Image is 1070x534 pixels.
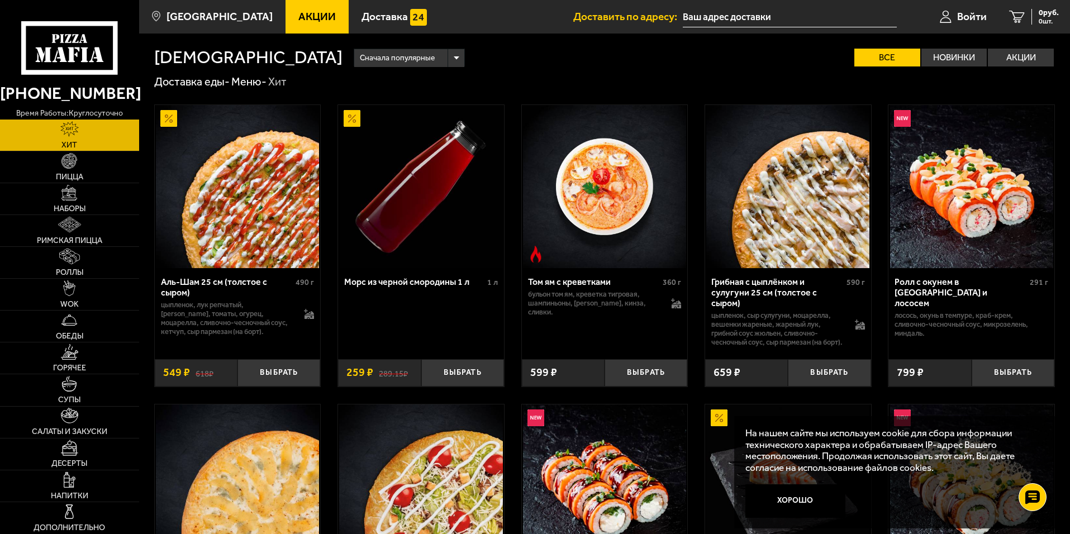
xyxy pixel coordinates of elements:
img: Акционный [344,110,360,127]
span: Десерты [51,460,87,468]
span: Пицца [56,173,83,181]
div: Хит [268,75,287,89]
span: 659 ₽ [714,367,740,378]
span: 0 шт. [1039,18,1059,25]
div: Ролл с окунем в [GEOGRAPHIC_DATA] и лососем [895,276,1027,308]
a: АкционныйМорс из черной смородины 1 л [338,105,504,268]
p: цыпленок, сыр сулугуни, моцарелла, вешенки жареные, жареный лук, грибной соус Жюльен, сливочно-че... [711,311,844,347]
h1: [DEMOGRAPHIC_DATA] [154,49,343,66]
span: WOK [60,301,79,308]
button: Выбрать [605,359,687,387]
span: Наборы [54,205,85,213]
span: Римская пицца [37,237,102,245]
img: Морс из черной смородины 1 л [339,105,502,268]
img: Акционный [160,110,177,127]
button: Выбрать [237,359,320,387]
s: 289.15 ₽ [379,367,408,378]
label: Акции [988,49,1054,66]
label: Новинки [921,49,987,66]
button: Выбрать [788,359,871,387]
p: На нашем сайте мы используем cookie для сбора информации технического характера и обрабатываем IP... [745,427,1038,474]
span: Напитки [51,492,88,500]
div: Аль-Шам 25 см (толстое с сыром) [161,276,293,298]
span: Акции [298,11,336,22]
span: 549 ₽ [163,367,190,378]
img: Новинка [894,110,911,127]
span: Салаты и закуски [32,428,107,436]
span: Доставить по адресу: [573,11,683,22]
a: Доставка еды- [154,75,230,88]
span: 1 л [487,278,498,287]
div: Грибная с цыплёнком и сулугуни 25 см (толстое с сыром) [711,276,844,308]
span: 291 г [1030,278,1048,287]
span: Роллы [56,269,83,276]
span: [GEOGRAPHIC_DATA] [167,11,273,22]
span: 590 г [847,278,865,287]
a: Грибная с цыплёнком и сулугуни 25 см (толстое с сыром) [705,105,871,268]
button: Выбрать [972,359,1054,387]
span: Дополнительно [34,524,105,532]
span: Горячее [53,364,86,372]
a: АкционныйАль-Шам 25 см (толстое с сыром) [155,105,321,268]
img: Том ям с креветками [523,105,686,268]
a: Острое блюдоТом ям с креветками [522,105,688,268]
span: Доставка [362,11,408,22]
span: Сначала популярные [360,47,435,69]
span: Супы [58,396,80,404]
p: цыпленок, лук репчатый, [PERSON_NAME], томаты, огурец, моцарелла, сливочно-чесночный соус, кетчуп... [161,301,293,336]
a: Меню- [231,75,267,88]
img: 15daf4d41897b9f0e9f617042186c801.svg [410,9,427,26]
span: Войти [957,11,987,22]
a: НовинкаРолл с окунем в темпуре и лососем [888,105,1054,268]
label: Все [854,49,920,66]
div: Том ям с креветками [528,276,660,287]
span: Хит [61,141,77,149]
span: 490 г [296,278,314,287]
img: Акционный [711,409,727,426]
span: Обеды [56,332,83,340]
span: 0 руб. [1039,9,1059,17]
div: Морс из черной смородины 1 л [344,276,484,287]
button: Выбрать [421,359,504,387]
img: Аль-Шам 25 см (толстое с сыром) [156,105,319,268]
p: бульон том ям, креветка тигровая, шампиньоны, [PERSON_NAME], кинза, сливки. [528,290,660,317]
img: Острое блюдо [527,246,544,263]
span: 799 ₽ [897,367,924,378]
span: 599 ₽ [530,367,557,378]
img: Новинка [527,409,544,426]
span: 259 ₽ [346,367,373,378]
span: 360 г [663,278,681,287]
s: 618 ₽ [196,367,213,378]
img: Грибная с цыплёнком и сулугуни 25 см (толстое с сыром) [706,105,869,268]
img: Новинка [894,409,911,426]
button: Хорошо [745,484,846,518]
p: лосось, окунь в темпуре, краб-крем, сливочно-чесночный соус, микрозелень, миндаль. [895,311,1048,338]
input: Ваш адрес доставки [683,7,897,27]
img: Ролл с окунем в темпуре и лососем [890,105,1053,268]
